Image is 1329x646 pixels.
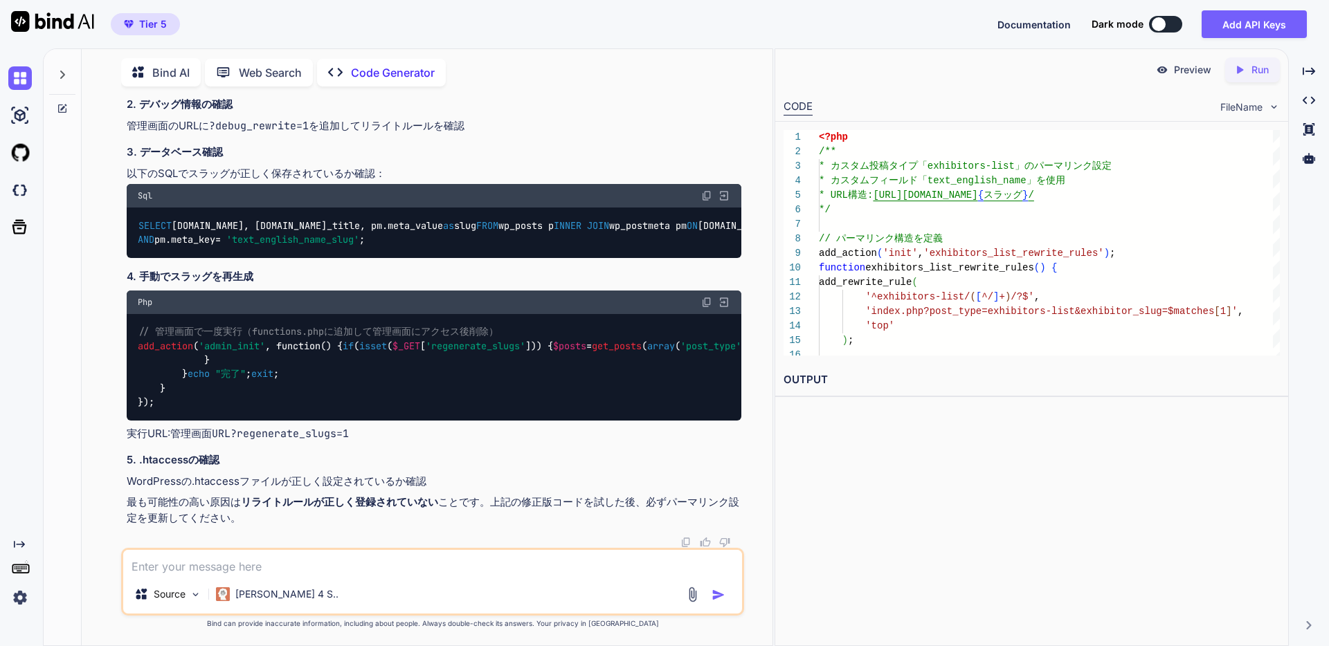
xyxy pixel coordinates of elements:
span: exit [251,368,273,380]
p: 最も可能性の高い原因は ことです。上記の修正版コードを試した後、必ずパーマリンク設定を更新してください。 [127,495,741,526]
strong: リライトルールが正しく登録されていない [241,495,438,508]
p: Preview [1174,63,1211,77]
span: isset [359,340,387,352]
span: FROM [476,219,498,232]
p: 以下のSQLでスラッグが正しく保存されているか確認： [127,166,741,182]
span: ) [1005,291,1011,302]
span: add_action [819,248,877,259]
span: echo [188,368,210,380]
span: ON [687,219,698,232]
span: array [647,340,675,352]
span: ' [1231,306,1237,317]
div: 16 [784,348,801,362]
h3: 5. .htaccessの確認 [127,452,741,468]
img: preview [1156,64,1168,76]
span: <?php [819,131,848,142]
span: [ [976,291,982,302]
span: ] [993,291,999,302]
img: copy [701,190,712,201]
img: Open in Browser [718,296,730,308]
div: 3 [784,159,801,174]
span: スラッグ [984,190,1022,201]
span: "完了" [215,368,246,380]
img: Claude 4 Sonnet [216,587,230,601]
img: attachment [685,587,700,602]
span: $_GET [392,340,420,352]
button: Add API Keys [1202,10,1307,38]
span: as [443,219,454,232]
span: ) [842,335,847,346]
span: // 管理画面で一度実行（functions.phpに追加して管理画面にアクセス後削除） [138,326,498,338]
span: // パーマリンク構造を定義 [819,233,943,244]
span: 1 [1220,306,1225,317]
span: JOIN [587,219,609,232]
span: FileName [1220,100,1263,114]
div: 2 [784,145,801,159]
div: 10 [784,261,801,275]
div: 13 [784,304,801,319]
span: { [1051,262,1057,273]
img: Bind AI [11,11,94,32]
span: function [819,262,865,273]
h3: 3. データベース確認 [127,145,741,160]
span: ( [970,291,975,302]
span: ) [1040,262,1045,273]
div: 7 [784,217,801,232]
span: add_action [138,340,193,352]
span: * カスタムフィールド「text_english_name」を使用 [819,175,1065,186]
span: 'exhibitors_list_rewrite_rules' [923,248,1103,259]
span: '^exhibitors-list/ [865,291,970,302]
img: githubLight [8,141,32,165]
span: ; [848,335,853,346]
div: 4 [784,174,801,188]
span: ( [1034,262,1040,273]
p: Bind AI [152,64,190,81]
button: Documentation [997,17,1071,32]
span: * カスタム投稿タイプ「exhibitors-list」のパーマリンク設定 [819,160,1112,172]
span: $posts [553,340,586,352]
span: AND [138,234,154,246]
span: 'top' [865,320,894,331]
img: premium [124,20,134,28]
span: ] [1226,306,1231,317]
div: 9 [784,246,801,261]
code: 管理画面URL?regenerate_slugs=1 [170,427,349,441]
img: ai-studio [8,104,32,127]
span: { [977,190,983,201]
p: 実行URL: [127,426,741,442]
span: Documentation [997,19,1071,30]
img: darkCloudIdeIcon [8,178,32,202]
span: [ [1214,306,1220,317]
p: Run [1251,63,1269,77]
button: premiumTier 5 [111,13,180,35]
p: Code Generator [351,64,435,81]
span: [URL][DOMAIN_NAME] [873,190,977,201]
span: g=$matches [1156,306,1214,317]
span: ) [1103,248,1109,259]
span: * URL構造: [819,190,873,201]
span: 'text_english_name_slug' [226,234,359,246]
span: Sql [138,190,152,201]
h3: 4. 手動でスラッグを再生成 [127,269,741,285]
span: if [343,340,354,352]
span: } [1022,190,1028,201]
code: [DOMAIN_NAME], [DOMAIN_NAME]_title, pm.meta_value slug wp_posts p wp_postmeta pm [DOMAIN_NAME] [D... [138,219,1102,247]
span: ; [1110,248,1115,259]
img: like [700,537,711,548]
span: , [1034,291,1040,302]
img: Open in Browser [718,190,730,202]
span: , [1238,306,1243,317]
span: SELECT [138,219,172,232]
span: ( [877,248,883,259]
div: 14 [784,319,801,333]
img: icon [712,588,725,602]
span: ( [912,277,917,288]
p: Web Search [239,64,302,81]
p: Source [154,587,186,601]
span: add_rewrite_rule [819,277,912,288]
img: settings [8,586,32,609]
span: get_posts [592,340,642,352]
span: ^/ [982,291,993,302]
span: , [917,248,923,259]
span: 'init' [883,248,917,259]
